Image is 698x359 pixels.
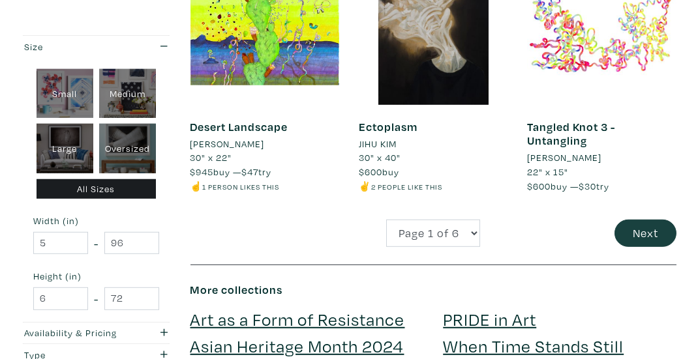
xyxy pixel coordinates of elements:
li: ☝️ [190,179,339,194]
span: buy [359,165,399,178]
span: buy — try [527,180,609,192]
span: 22" x 15" [527,165,568,178]
div: Availability & Pricing [25,326,127,340]
span: 30" x 40" [359,151,401,164]
a: [PERSON_NAME] [190,137,339,151]
li: [PERSON_NAME] [527,151,601,165]
div: Medium [99,69,156,119]
a: When Time Stands Still [443,334,624,357]
small: Width (in) [33,216,159,225]
a: Asian Heritage Month 2024 [190,334,404,357]
li: JIHU KIM [359,137,397,151]
span: buy — try [190,165,272,178]
span: 30" x 22" [190,151,232,164]
small: Height (in) [33,272,159,281]
div: Small [37,69,93,119]
span: $600 [527,180,551,192]
small: 1 person likes this [203,182,280,192]
span: $945 [190,165,214,178]
a: Desert Landscape [190,119,288,134]
button: Availability & Pricing [22,323,171,344]
a: [PERSON_NAME] [527,151,676,165]
a: Tangled Knot 3 - Untangling [527,119,615,149]
button: Size [22,36,171,57]
span: $600 [359,165,382,178]
h6: More collections [190,283,677,297]
div: Oversized [99,124,156,173]
span: - [94,290,99,308]
div: All Sizes [37,179,157,199]
small: 2 people like this [371,182,442,192]
span: $30 [579,180,596,192]
li: ✌️ [359,179,508,194]
a: PRIDE in Art [443,308,536,330]
a: Art as a Form of Resistance [190,308,405,330]
span: - [94,235,99,252]
div: Large [37,124,93,173]
a: Ectoplasm [359,119,417,134]
a: JIHU KIM [359,137,508,151]
span: $47 [242,165,259,178]
div: Size [25,40,127,54]
li: [PERSON_NAME] [190,137,265,151]
button: Next [615,220,676,248]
